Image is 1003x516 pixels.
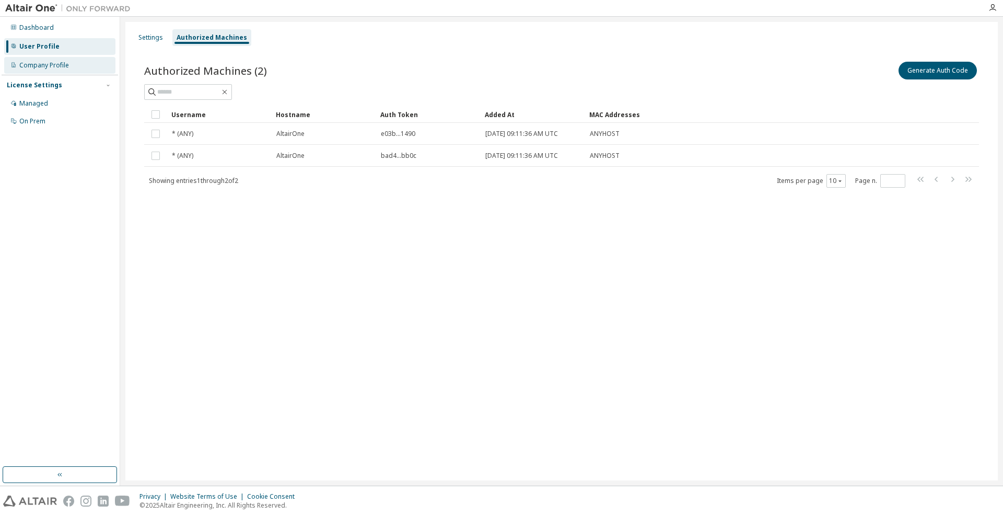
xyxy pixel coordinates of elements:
[276,152,305,160] span: AltairOne
[381,130,415,138] span: e03b...1490
[589,106,869,123] div: MAC Addresses
[590,130,620,138] span: ANYHOST
[144,63,267,78] span: Authorized Machines (2)
[276,130,305,138] span: AltairOne
[171,106,267,123] div: Username
[829,177,843,185] button: 10
[485,152,558,160] span: [DATE] 09:11:36 AM UTC
[590,152,620,160] span: ANYHOST
[19,99,48,108] div: Managed
[149,176,238,185] span: Showing entries 1 through 2 of 2
[7,81,62,89] div: License Settings
[139,501,301,510] p: © 2025 Altair Engineering, Inc. All Rights Reserved.
[777,174,846,188] span: Items per page
[19,24,54,32] div: Dashboard
[138,33,163,42] div: Settings
[3,496,57,507] img: altair_logo.svg
[485,130,558,138] span: [DATE] 09:11:36 AM UTC
[5,3,136,14] img: Altair One
[19,42,60,51] div: User Profile
[19,117,45,125] div: On Prem
[139,492,170,501] div: Privacy
[115,496,130,507] img: youtube.svg
[899,62,977,79] button: Generate Auth Code
[380,106,476,123] div: Auth Token
[276,106,372,123] div: Hostname
[98,496,109,507] img: linkedin.svg
[177,33,247,42] div: Authorized Machines
[172,152,193,160] span: * (ANY)
[170,492,247,501] div: Website Terms of Use
[485,106,581,123] div: Added At
[63,496,74,507] img: facebook.svg
[381,152,416,160] span: bad4...bb0c
[247,492,301,501] div: Cookie Consent
[80,496,91,507] img: instagram.svg
[172,130,193,138] span: * (ANY)
[19,61,69,70] div: Company Profile
[855,174,905,188] span: Page n.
